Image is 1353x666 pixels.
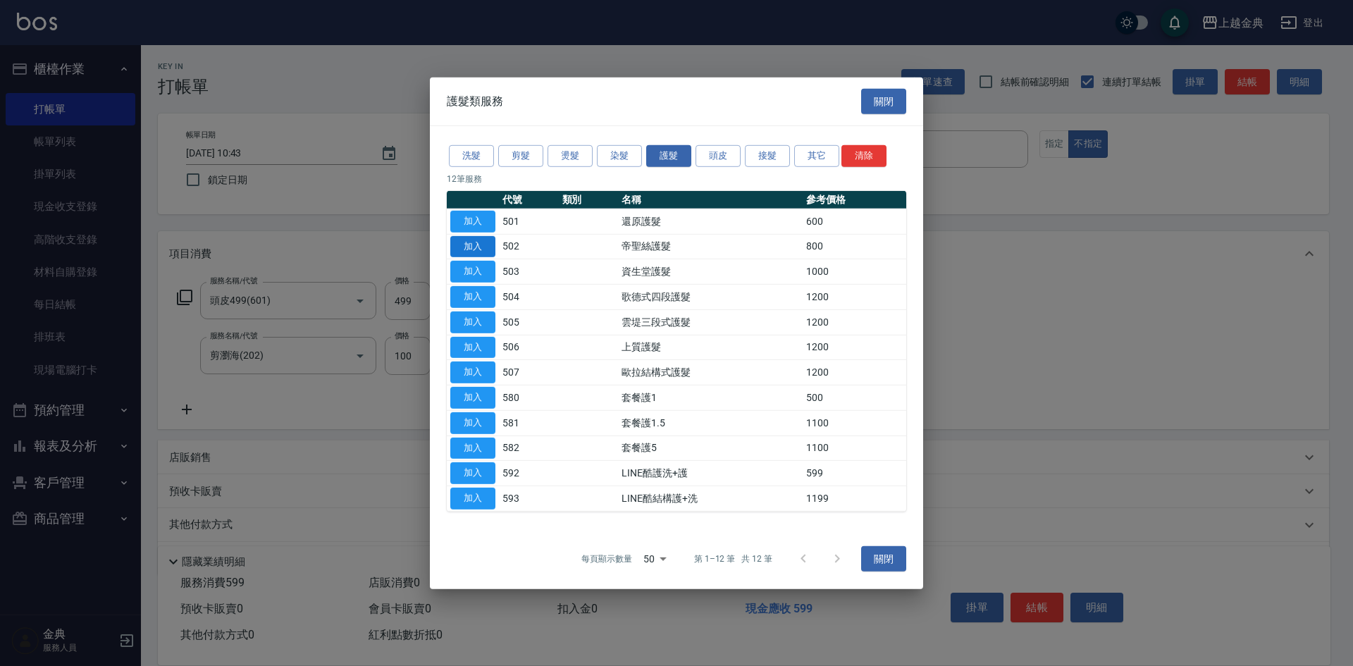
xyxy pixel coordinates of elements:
[618,436,803,461] td: 套餐護5
[618,309,803,335] td: 雲堤三段式護髮
[499,461,559,486] td: 592
[794,145,839,167] button: 其它
[803,410,906,436] td: 1100
[803,191,906,209] th: 參考價格
[450,412,495,434] button: 加入
[638,540,672,578] div: 50
[841,145,886,167] button: 清除
[618,360,803,386] td: 歐拉結構式護髮
[450,488,495,510] button: 加入
[861,545,906,572] button: 關閉
[618,410,803,436] td: 套餐護1.5
[499,309,559,335] td: 505
[696,145,741,167] button: 頭皮
[646,145,691,167] button: 護髮
[618,385,803,410] td: 套餐護1
[618,461,803,486] td: LINE酷護洗+護
[548,145,593,167] button: 燙髮
[499,259,559,285] td: 503
[449,145,494,167] button: 洗髮
[803,335,906,360] td: 1200
[450,286,495,308] button: 加入
[803,259,906,285] td: 1000
[861,88,906,114] button: 關閉
[499,360,559,386] td: 507
[559,191,619,209] th: 類別
[450,362,495,383] button: 加入
[450,462,495,484] button: 加入
[618,259,803,285] td: 資生堂護髮
[499,209,559,234] td: 501
[803,360,906,386] td: 1200
[803,461,906,486] td: 599
[450,437,495,459] button: 加入
[694,553,772,565] p: 第 1–12 筆 共 12 筆
[803,385,906,410] td: 500
[499,436,559,461] td: 582
[803,486,906,511] td: 1199
[499,335,559,360] td: 506
[499,486,559,511] td: 593
[618,335,803,360] td: 上質護髮
[499,284,559,309] td: 504
[450,336,495,358] button: 加入
[450,312,495,333] button: 加入
[803,309,906,335] td: 1200
[618,486,803,511] td: LINE酷結構護+洗
[618,234,803,259] td: 帝聖絲護髮
[803,284,906,309] td: 1200
[618,209,803,234] td: 還原護髮
[499,234,559,259] td: 502
[447,173,906,185] p: 12 筆服務
[450,261,495,283] button: 加入
[499,385,559,410] td: 580
[450,211,495,233] button: 加入
[450,235,495,257] button: 加入
[597,145,642,167] button: 染髮
[803,234,906,259] td: 800
[447,94,503,109] span: 護髮類服務
[618,284,803,309] td: 歌德式四段護髮
[499,410,559,436] td: 581
[803,436,906,461] td: 1100
[745,145,790,167] button: 接髮
[581,553,632,565] p: 每頁顯示數量
[618,191,803,209] th: 名稱
[498,145,543,167] button: 剪髮
[499,191,559,209] th: 代號
[803,209,906,234] td: 600
[450,387,495,409] button: 加入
